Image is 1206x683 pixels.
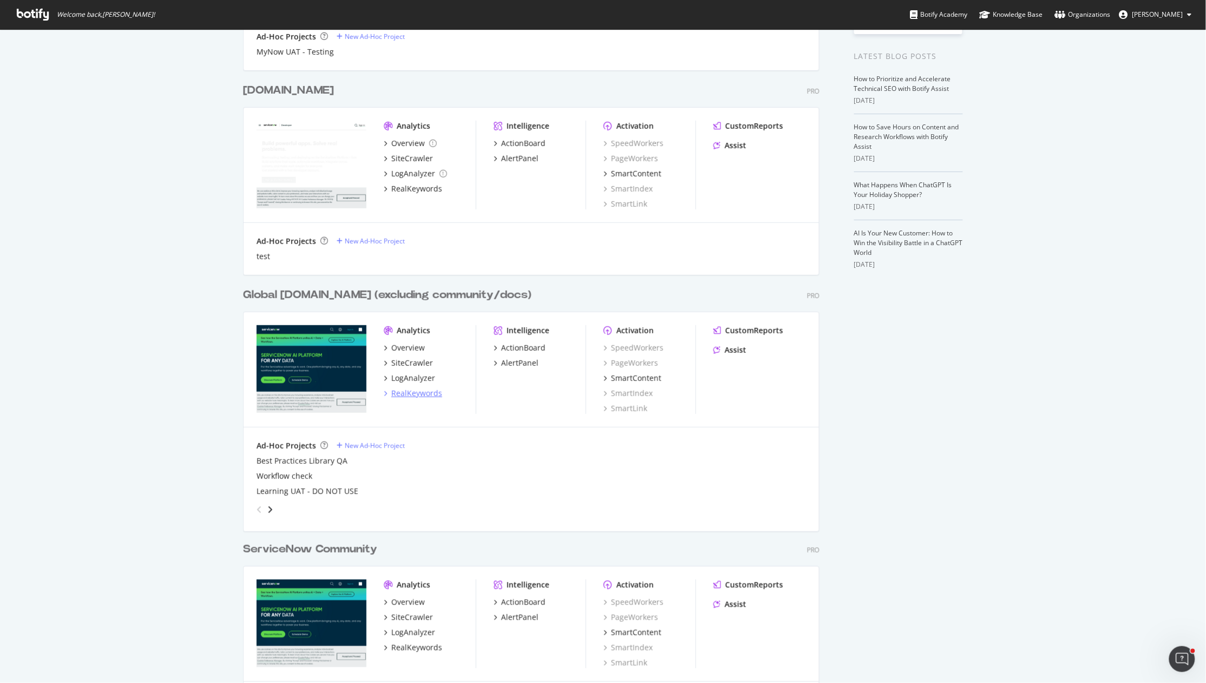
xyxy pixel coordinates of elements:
a: LogAnalyzer [384,627,435,638]
div: Activation [617,121,654,132]
div: [DATE] [854,202,963,212]
div: ActionBoard [501,597,546,608]
div: Assist [725,599,746,610]
div: Analytics [397,121,430,132]
div: [DATE] [854,154,963,163]
a: test [257,251,270,262]
a: SiteCrawler [384,612,433,623]
div: RealKeywords [391,388,442,399]
a: SmartIndex [604,183,653,194]
a: Assist [713,599,746,610]
div: LogAnalyzer [391,168,435,179]
div: Overview [391,343,425,353]
div: LogAnalyzer [391,373,435,384]
a: SpeedWorkers [604,138,664,149]
div: Knowledge Base [980,9,1043,20]
div: Analytics [397,325,430,336]
div: Activation [617,325,654,336]
a: RealKeywords [384,388,442,399]
div: SmartContent [611,168,661,179]
div: CustomReports [725,580,783,590]
div: CustomReports [725,121,783,132]
div: CustomReports [725,325,783,336]
div: New Ad-Hoc Project [345,32,405,41]
a: SpeedWorkers [604,343,664,353]
a: SiteCrawler [384,153,433,164]
a: What Happens When ChatGPT Is Your Holiday Shopper? [854,180,952,199]
a: CustomReports [713,325,783,336]
div: ActionBoard [501,343,546,353]
a: Global [DOMAIN_NAME] (excluding community/docs) [243,287,536,303]
div: LogAnalyzer [391,627,435,638]
div: angle-right [266,504,274,515]
div: SmartIndex [604,642,653,653]
a: Best Practices Library QA [257,456,348,467]
a: RealKeywords [384,642,442,653]
div: Pro [807,546,820,555]
div: SiteCrawler [391,153,433,164]
div: Intelligence [507,580,549,590]
div: SiteCrawler [391,358,433,369]
div: [DOMAIN_NAME] [243,83,334,98]
a: SmartLink [604,199,647,209]
a: SmartIndex [604,388,653,399]
iframe: Intercom live chat [1169,646,1195,672]
div: Overview [391,597,425,608]
a: How to Save Hours on Content and Research Workflows with Botify Assist [854,122,959,151]
div: SmartContent [611,627,661,638]
a: SmartLink [604,403,647,414]
a: New Ad-Hoc Project [337,441,405,450]
div: Global [DOMAIN_NAME] (excluding community/docs) [243,287,532,303]
div: Organizations [1055,9,1111,20]
div: SmartContent [611,373,661,384]
div: Assist [725,140,746,151]
a: ActionBoard [494,597,546,608]
div: angle-left [252,501,266,518]
a: Workflow check [257,471,312,482]
div: Overview [391,138,425,149]
a: CustomReports [713,580,783,590]
a: Overview [384,343,425,353]
a: Assist [713,345,746,356]
div: Ad-Hoc Projects [257,236,316,247]
a: Learning UAT - DO NOT USE [257,486,358,497]
a: Assist [713,140,746,151]
a: PageWorkers [604,612,658,623]
a: AI Is Your New Customer: How to Win the Visibility Battle in a ChatGPT World [854,228,963,257]
a: RealKeywords [384,183,442,194]
div: SmartLink [604,658,647,668]
a: LogAnalyzer [384,168,447,179]
a: PageWorkers [604,153,658,164]
div: Ad-Hoc Projects [257,31,316,42]
img: developer.servicenow.com [257,121,366,208]
a: ActionBoard [494,343,546,353]
a: AlertPanel [494,612,539,623]
div: AlertPanel [501,153,539,164]
div: ServiceNow Community [243,542,377,557]
a: LogAnalyzer [384,373,435,384]
span: Welcome back, [PERSON_NAME] ! [57,10,155,19]
a: CustomReports [713,121,783,132]
a: SmartContent [604,627,661,638]
a: PageWorkers [604,358,658,369]
a: How to Prioritize and Accelerate Technical SEO with Botify Assist [854,74,951,93]
div: Ad-Hoc Projects [257,441,316,451]
div: MyNow UAT - Testing [257,47,334,57]
a: SpeedWorkers [604,597,664,608]
div: AlertPanel [501,358,539,369]
div: RealKeywords [391,183,442,194]
div: Intelligence [507,325,549,336]
img: servicenow.com [257,325,366,413]
button: [PERSON_NAME] [1111,6,1201,23]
